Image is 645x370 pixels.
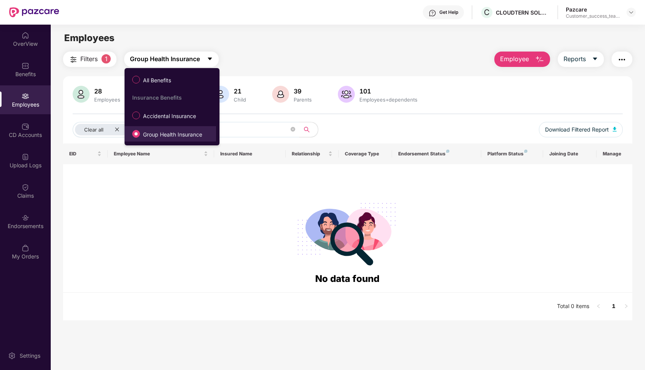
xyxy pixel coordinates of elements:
[22,153,29,161] img: svg+xml;base64,PHN2ZyBpZD0iVXBsb2FkX0xvZ3MiIGRhdGEtbmFtZT0iVXBsb2FkIExvZ3MiIHhtbG5zPSJodHRwOi8vd3...
[358,97,419,103] div: Employees+dependents
[22,123,29,130] img: svg+xml;base64,PHN2ZyBpZD0iQ0RfQWNjb3VudHMiIGRhdGEtbmFtZT0iQ0QgQWNjb3VudHMiIHhtbG5zPSJodHRwOi8vd3...
[64,32,115,43] span: Employees
[429,9,436,17] img: svg+xml;base64,PHN2ZyBpZD0iSGVscC0zMngzMiIgeG1sbnM9Imh0dHA6Ly93d3cudzMub3JnLzIwMDAvc3ZnIiB3aWR0aD...
[22,214,29,222] img: svg+xml;base64,PHN2ZyBpZD0iRW5kb3JzZW1lbnRzIiB4bWxucz0iaHR0cDovL3d3dy53My5vcmcvMjAwMC9zdmciIHdpZH...
[566,13,620,19] div: Customer_success_team_lead
[73,86,90,103] img: svg+xml;base64,PHN2ZyB4bWxucz0iaHR0cDovL3d3dy53My5vcmcvMjAwMC9zdmciIHhtbG5zOnhsaW5rPSJodHRwOi8vd3...
[524,150,527,153] img: svg+xml;base64,PHN2ZyB4bWxucz0iaHR0cDovL3d3dy53My5vcmcvMjAwMC9zdmciIHdpZHRoPSI4IiBoZWlnaHQ9IjgiIH...
[292,87,313,95] div: 39
[592,300,605,313] button: left
[566,6,620,13] div: Pazcare
[22,62,29,70] img: svg+xml;base64,PHN2ZyBpZD0iQmVuZWZpdHMiIHhtbG5zPSJodHRwOi8vd3d3LnczLm9yZy8yMDAwL3N2ZyIgd2lkdGg9Ij...
[140,76,174,85] span: All Benefits
[613,127,617,132] img: svg+xml;base64,PHN2ZyB4bWxucz0iaHR0cDovL3d3dy53My5vcmcvMjAwMC9zdmciIHhtbG5zOnhsaW5rPSJodHRwOi8vd3...
[539,122,623,137] button: Download Filtered Report
[22,183,29,191] img: svg+xml;base64,PHN2ZyBpZD0iQ2xhaW0iIHhtbG5zPSJodHRwOi8vd3d3LnczLm9yZy8yMDAwL3N2ZyIgd2lkdGg9IjIwIi...
[596,304,601,308] span: left
[108,143,214,164] th: Employee Name
[9,7,59,17] img: New Pazcare Logo
[617,55,627,64] img: svg+xml;base64,PHN2ZyB4bWxucz0iaHR0cDovL3d3dy53My5vcmcvMjAwMC9zdmciIHdpZHRoPSIyNCIgaGVpZ2h0PSIyNC...
[624,304,628,308] span: right
[17,352,43,360] div: Settings
[558,52,604,67] button: Reportscaret-down
[291,127,295,132] span: close-circle
[93,87,122,95] div: 28
[69,151,96,157] span: EID
[272,86,289,103] img: svg+xml;base64,PHN2ZyB4bWxucz0iaHR0cDovL3d3dy53My5vcmcvMjAwMC9zdmciIHhtbG5zOnhsaW5rPSJodHRwOi8vd3...
[292,97,313,103] div: Parents
[620,300,632,313] button: right
[130,54,200,64] span: Group Health Insurance
[101,54,111,63] span: 1
[299,122,318,137] button: search
[358,87,419,95] div: 101
[22,244,29,252] img: svg+xml;base64,PHN2ZyBpZD0iTXlfT3JkZXJzIiBkYXRhLW5hbWU9Ik15IE9yZGVycyIgeG1sbnM9Imh0dHA6Ly93d3cudz...
[124,52,219,67] button: Group Health Insurancecaret-down
[22,92,29,100] img: svg+xml;base64,PHN2ZyBpZD0iRW1wbG95ZWVzIiB4bWxucz0iaHR0cDovL3d3dy53My5vcmcvMjAwMC9zdmciIHdpZHRoPS...
[487,151,537,157] div: Platform Status
[592,56,598,63] span: caret-down
[628,9,634,15] img: svg+xml;base64,PHN2ZyBpZD0iRHJvcGRvd24tMzJ4MzIiIHhtbG5zPSJodHRwOi8vd3d3LnczLm9yZy8yMDAwL3N2ZyIgd2...
[212,86,229,103] img: svg+xml;base64,PHN2ZyB4bWxucz0iaHR0cDovL3d3dy53My5vcmcvMjAwMC9zdmciIHhtbG5zOnhsaW5rPSJodHRwOi8vd3...
[80,54,98,64] span: Filters
[115,127,120,132] span: close
[494,52,550,67] button: Employee
[84,127,103,133] span: Clear all
[564,54,586,64] span: Reports
[339,143,392,164] th: Coverage Type
[592,300,605,313] li: Previous Page
[500,54,529,64] span: Employee
[214,143,285,164] th: Insured Name
[557,300,589,313] li: Total 0 items
[292,151,327,157] span: Relationship
[286,143,339,164] th: Relationship
[484,8,490,17] span: C
[291,126,295,133] span: close-circle
[73,122,150,137] button: Clear allclose
[140,130,205,139] span: Group Health Insurance
[140,112,199,120] span: Accidental Insurance
[232,97,248,103] div: Child
[543,143,597,164] th: Joining Date
[446,150,449,153] img: svg+xml;base64,PHN2ZyB4bWxucz0iaHR0cDovL3d3dy53My5vcmcvMjAwMC9zdmciIHdpZHRoPSI4IiBoZWlnaHQ9IjgiIH...
[597,143,632,164] th: Manage
[620,300,632,313] li: Next Page
[69,55,78,64] img: svg+xml;base64,PHN2ZyB4bWxucz0iaHR0cDovL3d3dy53My5vcmcvMjAwMC9zdmciIHdpZHRoPSIyNCIgaGVpZ2h0PSIyNC...
[338,86,355,103] img: svg+xml;base64,PHN2ZyB4bWxucz0iaHR0cDovL3d3dy53My5vcmcvMjAwMC9zdmciIHhtbG5zOnhsaW5rPSJodHRwOi8vd3...
[398,151,475,157] div: Endorsement Status
[132,94,216,101] div: Insurance Benefits
[63,143,108,164] th: EID
[93,97,122,103] div: Employees
[63,52,116,67] button: Filters1
[299,127,314,133] span: search
[439,9,458,15] div: Get Help
[22,32,29,39] img: svg+xml;base64,PHN2ZyBpZD0iSG9tZSIgeG1sbnM9Imh0dHA6Ly93d3cudzMub3JnLzIwMDAvc3ZnIiB3aWR0aD0iMjAiIG...
[608,300,620,312] a: 1
[496,9,550,16] div: CLOUDTERN SOLUTIONS LLP
[545,125,609,134] span: Download Filtered Report
[232,87,248,95] div: 21
[535,55,544,64] img: svg+xml;base64,PHN2ZyB4bWxucz0iaHR0cDovL3d3dy53My5vcmcvMjAwMC9zdmciIHhtbG5zOnhsaW5rPSJodHRwOi8vd3...
[207,56,213,63] span: caret-down
[315,273,379,284] span: No data found
[8,352,16,360] img: svg+xml;base64,PHN2ZyBpZD0iU2V0dGluZy0yMHgyMCIgeG1sbnM9Imh0dHA6Ly93d3cudzMub3JnLzIwMDAvc3ZnIiB3aW...
[114,151,203,157] span: Employee Name
[292,193,403,272] img: svg+xml;base64,PHN2ZyB4bWxucz0iaHR0cDovL3d3dy53My5vcmcvMjAwMC9zdmciIHdpZHRoPSIyODgiIGhlaWdodD0iMj...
